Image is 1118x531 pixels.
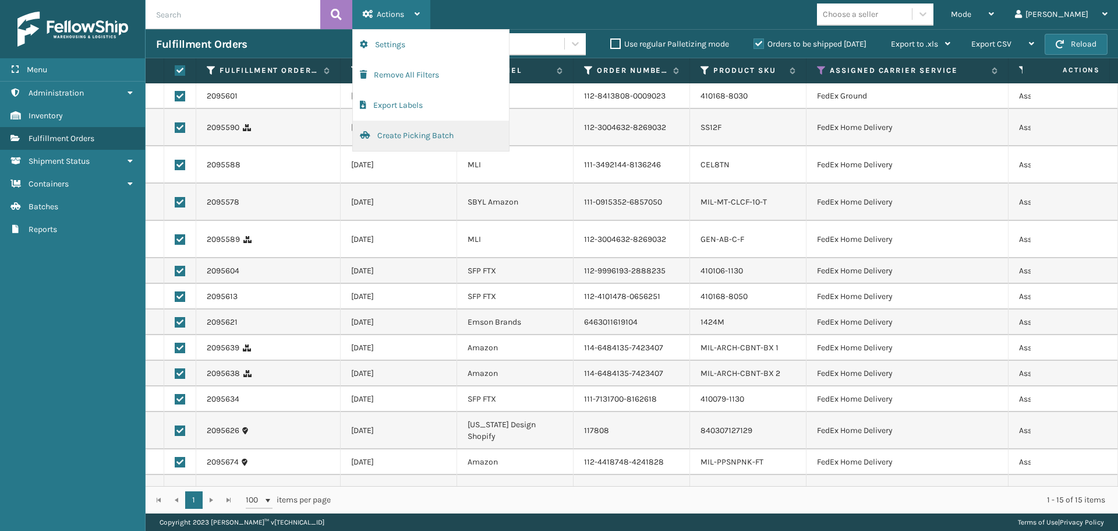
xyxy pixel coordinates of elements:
td: FedEx Home Delivery [806,310,1009,335]
td: SFP FTX [457,284,574,310]
a: 2095626 [207,425,239,437]
td: FedEx Home Delivery [806,475,1009,512]
h3: Fulfillment Orders [156,37,247,51]
td: FedEx Home Delivery [806,221,1009,258]
td: [DATE] [341,386,457,412]
td: MLI [457,146,574,184]
td: [DATE] [341,258,457,284]
td: [DATE] [341,184,457,221]
label: Use regular Palletizing mode [610,39,729,49]
td: [DATE] [341,361,457,386]
label: Orders to be shipped [DATE] [753,39,866,49]
img: logo [17,12,128,47]
span: Containers [29,179,69,189]
td: SFP FTX [457,258,574,284]
span: Reports [29,224,57,234]
a: 2095638 [207,368,240,379]
div: Choose a seller [823,8,878,20]
a: 2095674 [207,456,239,468]
td: FedEx Home Delivery [806,386,1009,412]
a: 410106-1130 [700,266,743,276]
a: SS12F [700,122,721,132]
td: MLI [457,221,574,258]
td: Amazon [457,361,574,386]
td: 112-4418748-4241828 [574,449,690,475]
td: 117808 [574,412,690,449]
a: 2095613 [207,291,238,303]
span: items per page [246,491,331,509]
span: Actions [377,9,404,19]
span: Mode [951,9,971,19]
td: Emson Brands [457,310,574,335]
button: Settings [353,30,509,60]
td: FedEx Home Delivery [806,109,1009,146]
td: SBYL Amazon [457,184,574,221]
label: Order Number [597,65,667,76]
label: Assigned Carrier Service [830,65,986,76]
td: 111-7131700-8162618 [574,386,690,412]
a: 1424M [700,317,724,327]
td: MLI [457,475,574,512]
span: Batches [29,202,58,212]
a: 2095588 [207,159,240,171]
td: [DATE] [341,310,457,335]
td: MLI [457,109,574,146]
label: Product SKU [713,65,784,76]
a: 2095604 [207,265,239,277]
a: MIL-PPSNPNK-FT [700,457,763,467]
span: Shipment Status [29,156,90,166]
span: Export CSV [971,39,1011,49]
span: Menu [27,65,47,75]
a: 410168-8050 [700,291,748,301]
label: Fulfillment Order Id [220,65,318,76]
button: Create Picking Batch [353,121,509,151]
a: 410168-8030 [700,91,748,101]
td: FedEx Home Delivery [806,335,1009,361]
span: 100 [246,494,263,506]
button: Remove All Filters [353,60,509,90]
a: GEN-AB-C-F [700,234,744,244]
span: Inventory [29,111,63,121]
td: FedEx Home Delivery [806,258,1009,284]
div: 1 - 15 of 15 items [347,494,1105,506]
td: [DATE] [341,335,457,361]
td: SFP FTX [457,83,574,109]
td: FedEx Home Delivery [806,284,1009,310]
span: Export to .xls [891,39,938,49]
td: [DATE] [341,284,457,310]
a: 2095601 [207,90,238,102]
span: Actions [1026,61,1107,80]
a: 2095589 [207,234,240,245]
p: Copyright 2023 [PERSON_NAME]™ v [TECHNICAL_ID] [160,514,324,531]
td: [DATE] [341,109,457,146]
td: 114-6484135-7423407 [574,335,690,361]
button: Reload [1045,34,1108,55]
a: 2095634 [207,393,239,405]
td: SFP FTX [457,386,574,412]
td: FedEx Home Delivery [806,412,1009,449]
td: 112-3004632-8269032 [574,109,690,146]
td: FedEx Home Delivery [806,146,1009,184]
span: Fulfillment Orders [29,133,94,143]
td: Amazon [457,449,574,475]
div: | [1018,514,1104,531]
td: 111-3492144-8136246 [574,146,690,184]
a: 1 [185,491,203,509]
td: 112-3004632-8269032 [574,221,690,258]
td: FedEx Home Delivery [806,184,1009,221]
a: MIL-MT-CLCF-10-T [700,197,767,207]
a: 410079-1130 [700,394,744,404]
a: MIL-ARCH-CBNT-BX 1 [700,343,779,353]
td: [US_STATE] Design Shopify [457,412,574,449]
td: [DATE] [341,449,457,475]
td: 112-8413808-0009023 [574,83,690,109]
td: FedEx Ground [806,83,1009,109]
a: CEL8TN [700,160,730,170]
td: [DATE] [341,146,457,184]
td: [DATE] [341,475,457,512]
a: MIL-ARCH-CBNT-BX 2 [700,368,780,378]
td: FedEx Home Delivery [806,449,1009,475]
td: 6463011619104 [574,310,690,335]
a: 840307127129 [700,425,752,435]
td: 111-0915352-6857050 [574,184,690,221]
